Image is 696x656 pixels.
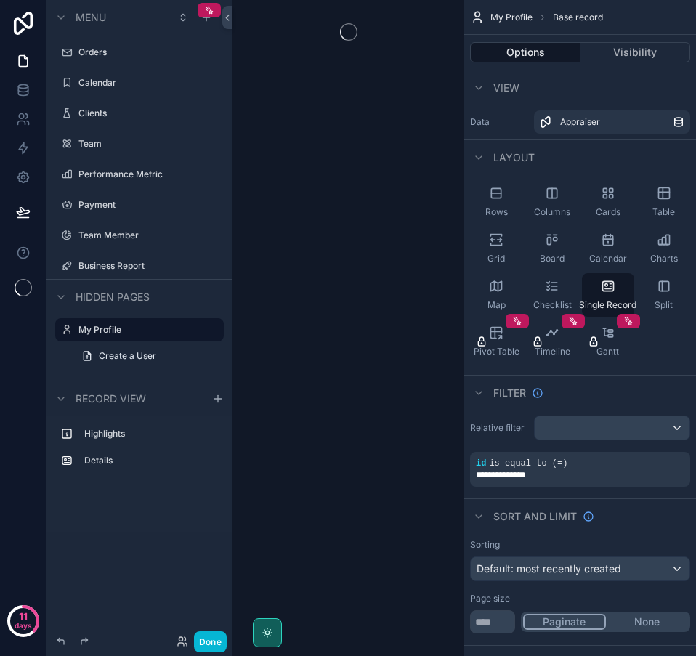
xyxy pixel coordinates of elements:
button: Visibility [580,42,690,62]
button: None [606,614,688,630]
button: Table [637,180,690,224]
span: Menu [76,10,106,25]
span: Charts [650,253,678,264]
span: Calendar [589,253,627,264]
span: Record view [76,392,146,406]
a: Create a User [73,344,224,368]
span: is equal to (=) [489,458,567,469]
span: Board [540,253,565,264]
span: Layout [493,150,535,165]
span: Rows [485,206,508,218]
button: Pivot Table [470,320,523,363]
button: Grid [470,227,523,270]
label: Relative filter [470,422,528,434]
span: Columns [534,206,570,218]
button: Cards [582,180,635,224]
button: Map [470,273,523,317]
button: Done [194,631,227,652]
button: Board [526,227,579,270]
span: Table [652,206,675,218]
label: Business Report [78,260,221,272]
button: Checklist [526,273,579,317]
button: Gantt [582,320,635,363]
p: 11 [19,610,28,624]
span: Cards [596,206,620,218]
label: Highlights [84,428,218,440]
span: Appraiser [560,116,600,128]
div: scrollable content [46,416,232,487]
label: Team [78,138,221,150]
span: Grid [487,253,505,264]
button: Split [637,273,690,317]
button: Calendar [582,227,635,270]
label: Data [470,116,528,128]
button: Rows [470,180,523,224]
button: Paginate [523,614,607,630]
span: Sort And Limit [493,509,577,524]
a: Appraiser [534,110,690,134]
button: Timeline [526,320,579,363]
span: Default: most recently created [477,562,621,575]
span: My Profile [490,12,533,23]
span: Pivot Table [474,346,519,357]
button: Default: most recently created [470,556,690,581]
label: Calendar [78,77,221,89]
span: Map [487,299,506,311]
span: Checklist [533,299,572,311]
label: My Profile [78,324,215,336]
label: Team Member [78,230,221,241]
span: Split [655,299,673,311]
label: Clients [78,108,221,119]
label: Payment [78,199,221,211]
p: days [15,615,32,636]
label: Performance Metric [78,169,221,180]
span: Create a User [99,350,156,362]
label: Orders [78,46,221,58]
button: Charts [637,227,690,270]
label: Sorting [470,539,500,551]
span: View [493,81,519,95]
span: Hidden pages [76,290,150,304]
label: Details [84,455,218,466]
button: Columns [526,180,579,224]
button: Single Record [582,273,635,317]
span: Timeline [535,346,570,357]
span: id [476,458,486,469]
span: Filter [493,386,526,400]
button: Options [470,42,580,62]
label: Page size [470,593,510,604]
span: Gantt [596,346,619,357]
span: Single Record [579,299,636,311]
span: Base record [553,12,603,23]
